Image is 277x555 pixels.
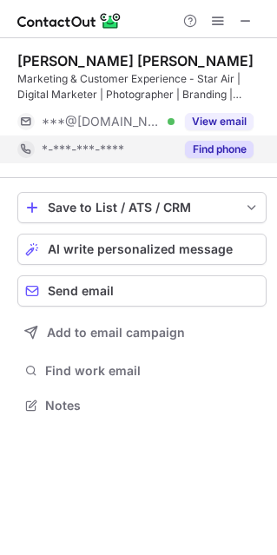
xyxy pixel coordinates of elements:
button: Notes [17,393,267,418]
button: Find work email [17,359,267,383]
button: Add to email campaign [17,317,267,348]
span: Find work email [45,363,260,379]
div: [PERSON_NAME] [PERSON_NAME] [17,52,254,69]
span: Send email [48,284,114,298]
button: Reveal Button [185,141,254,158]
button: Reveal Button [185,113,254,130]
button: Send email [17,275,267,307]
div: Marketing & Customer Experience - Star Air | Digital Marketer | Photographer | Branding | Marketi... [17,71,267,102]
div: Save to List / ATS / CRM [48,201,236,215]
span: Add to email campaign [47,326,185,340]
span: AI write personalized message [48,242,233,256]
span: ***@[DOMAIN_NAME] [42,114,162,129]
button: save-profile-one-click [17,192,267,223]
span: Notes [45,398,260,413]
img: ContactOut v5.3.10 [17,10,122,31]
button: AI write personalized message [17,234,267,265]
